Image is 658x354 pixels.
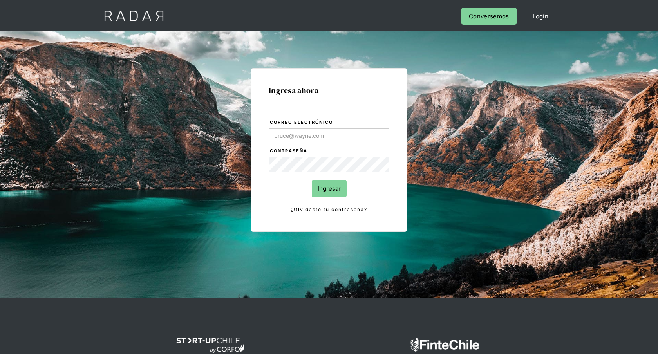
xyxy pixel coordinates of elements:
h1: Ingresa ahora [269,86,389,95]
a: Login [525,8,557,25]
a: Conversemos [461,8,517,25]
input: bruce@wayne.com [269,128,389,143]
input: Ingresar [312,180,347,197]
label: Correo electrónico [270,119,389,126]
label: Contraseña [270,147,389,155]
form: Login Form [269,118,389,214]
a: ¿Olvidaste tu contraseña? [269,205,389,214]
